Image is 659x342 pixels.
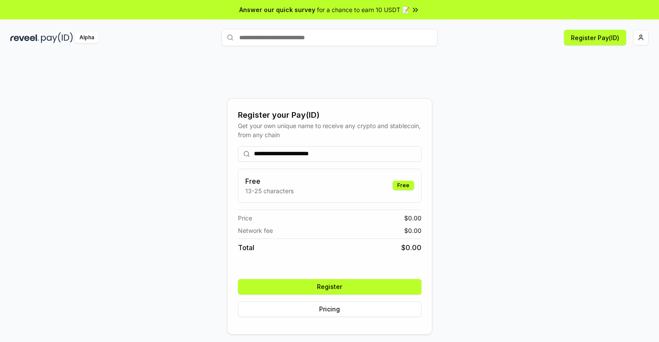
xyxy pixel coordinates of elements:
[393,181,414,190] div: Free
[238,226,273,235] span: Network fee
[404,226,421,235] span: $ 0.00
[238,109,421,121] div: Register your Pay(ID)
[238,301,421,317] button: Pricing
[245,176,294,186] h3: Free
[245,186,294,195] p: 13-25 characters
[41,32,73,43] img: pay_id
[238,242,254,253] span: Total
[75,32,99,43] div: Alpha
[564,30,626,45] button: Register Pay(ID)
[10,32,39,43] img: reveel_dark
[238,213,252,223] span: Price
[238,279,421,295] button: Register
[238,121,421,139] div: Get your own unique name to receive any crypto and stablecoin, from any chain
[317,5,409,14] span: for a chance to earn 10 USDT 📝
[401,242,421,253] span: $ 0.00
[404,213,421,223] span: $ 0.00
[239,5,315,14] span: Answer our quick survey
